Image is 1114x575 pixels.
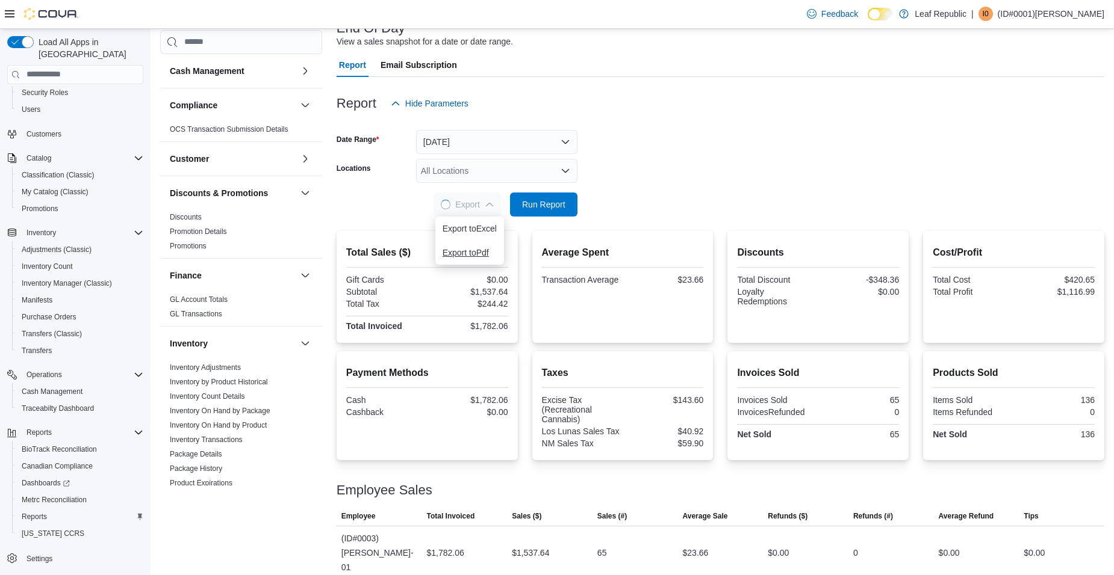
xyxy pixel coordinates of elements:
span: Promotions [17,201,143,216]
div: Cash [346,395,425,405]
div: 0 [853,546,858,560]
button: Compliance [170,99,296,111]
span: Customers [22,126,143,141]
span: Hide Parameters [405,97,468,109]
h3: Compliance [170,99,217,111]
div: $420.65 [1016,275,1095,284]
span: Manifests [22,295,52,305]
span: Inventory by Product Historical [170,377,268,387]
div: Compliance [160,122,322,141]
button: Purchase Orders [12,309,148,325]
a: Inventory Count [17,259,78,274]
a: Customers [22,127,66,141]
button: Inventory Manager (Classic) [12,275,148,292]
div: -$348.36 [821,275,899,284]
div: Los Lunas Sales Tax [542,426,620,436]
div: InvoicesRefunded [737,407,815,417]
button: Settings [2,549,148,567]
a: Adjustments (Classic) [17,242,96,257]
h2: Discounts [737,245,899,260]
button: Catalog [22,151,56,165]
button: Run Report [510,192,577,217]
a: Inventory Transactions [170,435,243,444]
span: Inventory Transactions [170,435,243,444]
span: Feedback [821,8,858,20]
span: Catalog [22,151,143,165]
span: Canadian Compliance [17,459,143,473]
h3: Cash Management [170,65,244,77]
span: [US_STATE] CCRS [22,529,84,538]
div: $0.00 [429,275,508,284]
button: Export toExcel [435,217,504,241]
button: Operations [2,366,148,383]
span: Classification (Classic) [22,170,95,180]
div: $1,116.99 [1016,287,1095,297]
span: Cash Management [22,387,82,396]
p: | [971,7,974,21]
span: Customers [26,129,61,139]
span: Inventory Count [17,259,143,274]
button: Traceabilty Dashboard [12,400,148,417]
a: Transfers (Classic) [17,327,87,341]
button: Open list of options [561,166,570,176]
a: [US_STATE] CCRS [17,526,89,541]
div: Invoices Sold [737,395,815,405]
button: Cash Management [12,383,148,400]
span: My Catalog (Classic) [17,185,143,199]
a: Security Roles [17,85,73,100]
span: Dashboards [22,478,70,488]
span: Cash Management [17,384,143,399]
span: Metrc Reconciliation [22,495,87,505]
div: Total Tax [346,299,425,309]
span: Load All Apps in [GEOGRAPHIC_DATA] [34,36,143,60]
h2: Payment Methods [346,366,508,380]
img: Cova [24,8,78,20]
span: Inventory Manager (Classic) [22,278,112,288]
a: Discounts [170,213,202,221]
h3: Discounts & Promotions [170,187,268,199]
div: Items Sold [933,395,1011,405]
span: Inventory Count Details [170,392,245,401]
span: Operations [26,370,62,380]
button: Metrc Reconciliation [12,491,148,508]
div: $143.60 [625,395,703,405]
h2: Average Spent [542,245,704,260]
input: Dark Mode [868,8,893,20]
button: My Catalog (Classic) [12,183,148,200]
button: Promotions [12,200,148,217]
span: I0 [983,7,989,21]
span: Transfers [17,343,143,358]
div: 136 [1016,429,1095,439]
span: Run Report [522,198,565,211]
span: Product Expirations [170,478,232,488]
div: $59.90 [625,438,703,448]
button: Security Roles [12,84,148,101]
h2: Invoices Sold [737,366,899,380]
div: $0.00 [768,546,789,560]
a: Dashboards [12,475,148,491]
div: $0.00 [939,546,960,560]
span: Inventory On Hand by Product [170,420,267,430]
span: Sales ($) [512,511,541,521]
button: Reports [22,425,57,440]
div: Subtotal [346,287,425,297]
a: Classification (Classic) [17,168,99,182]
span: Inventory Count [22,262,73,271]
div: 136 [1016,395,1095,405]
a: Dashboards [17,476,75,490]
a: Promotions [17,201,63,216]
span: Discounts [170,212,202,222]
span: Security Roles [17,85,143,100]
button: Users [12,101,148,118]
span: Reports [26,428,52,437]
button: Discounts & Promotions [298,186,313,200]
a: Canadian Compliance [17,459,98,473]
span: GL Account Totals [170,295,228,304]
span: Inventory [22,226,143,240]
button: Reports [12,508,148,525]
button: Inventory [2,224,148,241]
div: $1,537.64 [512,546,549,560]
h3: Inventory [170,337,208,349]
div: (ID#0001)Mohammed Darrabee [979,7,993,21]
span: Transfers (Classic) [17,327,143,341]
